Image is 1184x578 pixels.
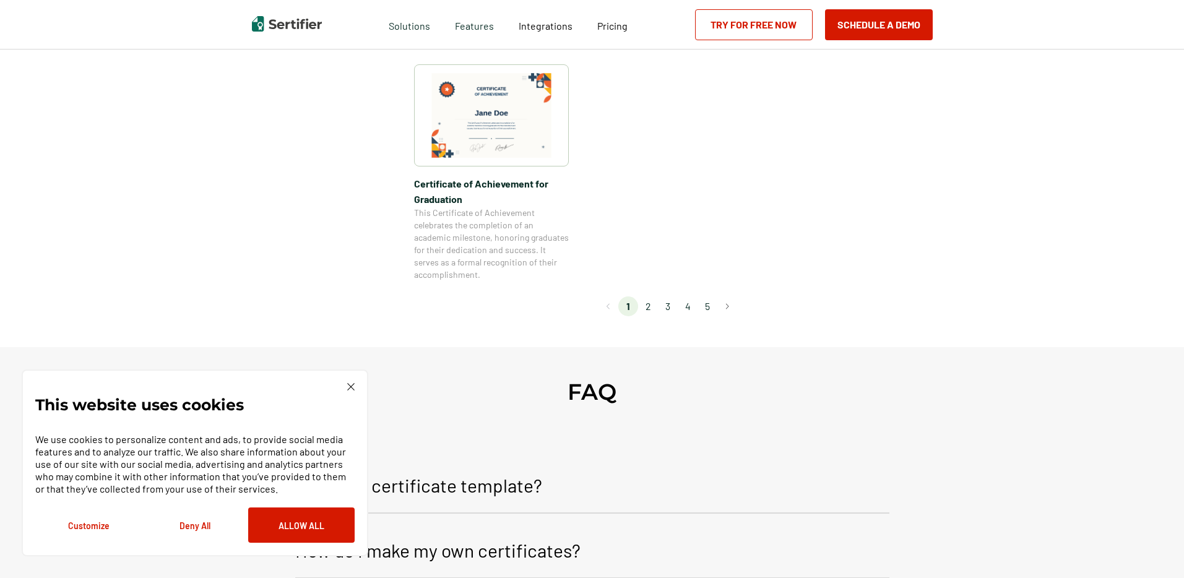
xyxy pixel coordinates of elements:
[597,17,628,32] a: Pricing
[414,207,569,281] span: This Certificate of Achievement celebrates the completion of an academic milestone, honoring grad...
[597,20,628,32] span: Pricing
[389,17,430,32] span: Solutions
[414,64,569,281] a: Certificate of Achievement for GraduationCertificate of Achievement for GraduationThis Certificat...
[431,73,551,158] img: Certificate of Achievement for Graduation
[695,9,813,40] a: Try for Free Now
[658,296,678,316] li: page 3
[142,507,248,543] button: Deny All
[638,296,658,316] li: page 2
[519,17,573,32] a: Integrations
[717,296,737,316] button: Go to next page
[678,296,698,316] li: page 4
[295,461,889,514] button: What is a certificate template?
[35,507,142,543] button: Customize
[455,17,494,32] span: Features
[295,470,542,500] p: What is a certificate template?
[1122,519,1184,578] iframe: Chat Widget
[825,9,933,40] button: Schedule a Demo
[35,399,244,411] p: This website uses cookies
[347,383,355,390] img: Cookie Popup Close
[295,535,581,565] p: How do I make my own certificates?
[414,176,569,207] span: Certificate of Achievement for Graduation
[698,296,717,316] li: page 5
[248,507,355,543] button: Allow All
[568,378,616,405] h2: FAQ
[252,16,322,32] img: Sertifier | Digital Credentialing Platform
[35,433,355,495] p: We use cookies to personalize content and ads, to provide social media features and to analyze ou...
[519,20,573,32] span: Integrations
[618,296,638,316] li: page 1
[598,296,618,316] button: Go to previous page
